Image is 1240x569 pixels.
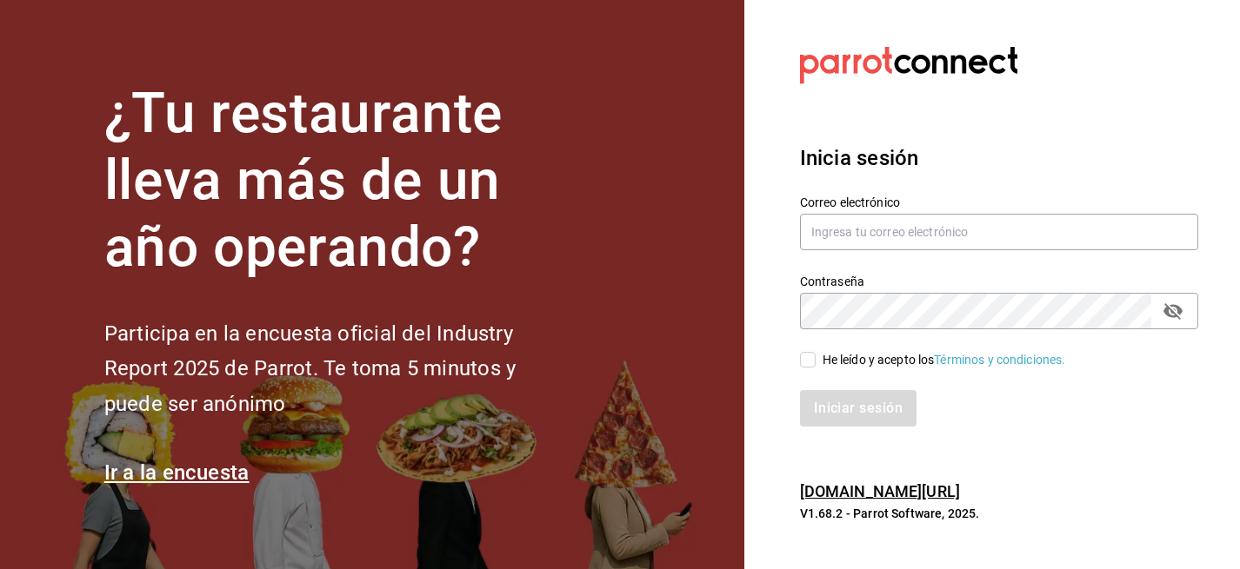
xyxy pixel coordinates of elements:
[800,275,1198,288] label: Contraseña
[800,482,960,500] a: [DOMAIN_NAME][URL]
[800,196,1198,208] label: Correo electrónico
[934,353,1065,367] a: Términos y condiciones.
[823,351,1066,369] div: He leído y acepto los
[1158,296,1188,326] button: passwordField
[800,142,1198,174] h3: Inicia sesión
[800,214,1198,250] input: Ingresa tu correo electrónico
[104,81,574,281] h1: ¿Tu restaurante lleva más de un año operando?
[800,505,1198,522] p: V1.68.2 - Parrot Software, 2025.
[104,460,250,485] a: Ir a la encuesta
[104,316,574,422] h2: Participa en la encuesta oficial del Industry Report 2025 de Parrot. Te toma 5 minutos y puede se...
